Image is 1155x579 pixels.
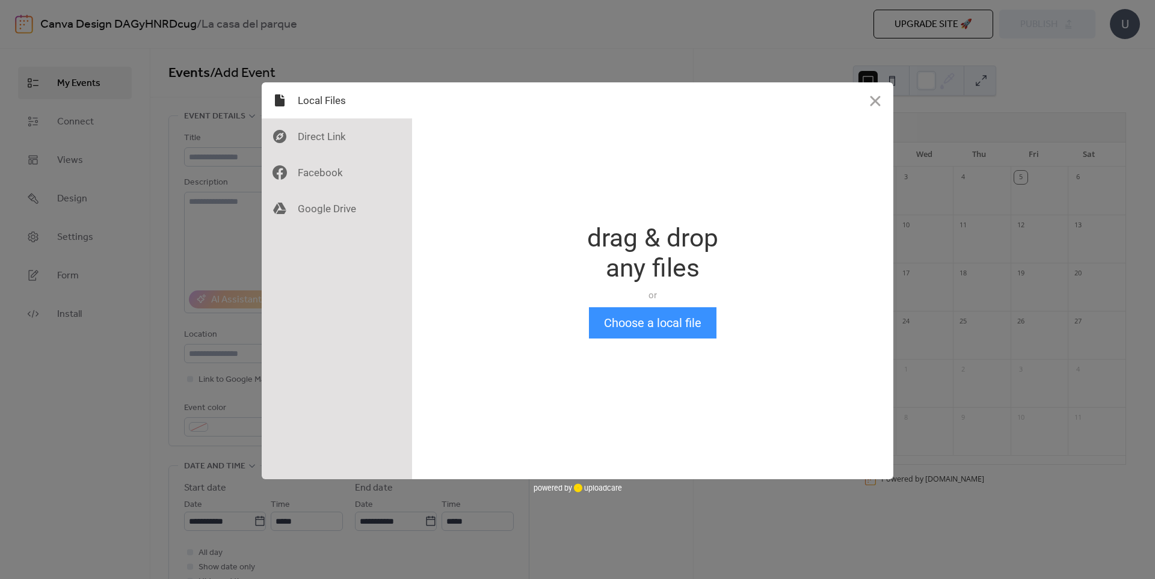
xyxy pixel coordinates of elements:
[587,289,718,301] div: or
[262,118,412,155] div: Direct Link
[534,479,622,497] div: powered by
[262,155,412,191] div: Facebook
[262,82,412,118] div: Local Files
[587,223,718,283] div: drag & drop any files
[857,82,893,118] button: Close
[589,307,716,339] button: Choose a local file
[262,191,412,227] div: Google Drive
[572,483,622,492] a: uploadcare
